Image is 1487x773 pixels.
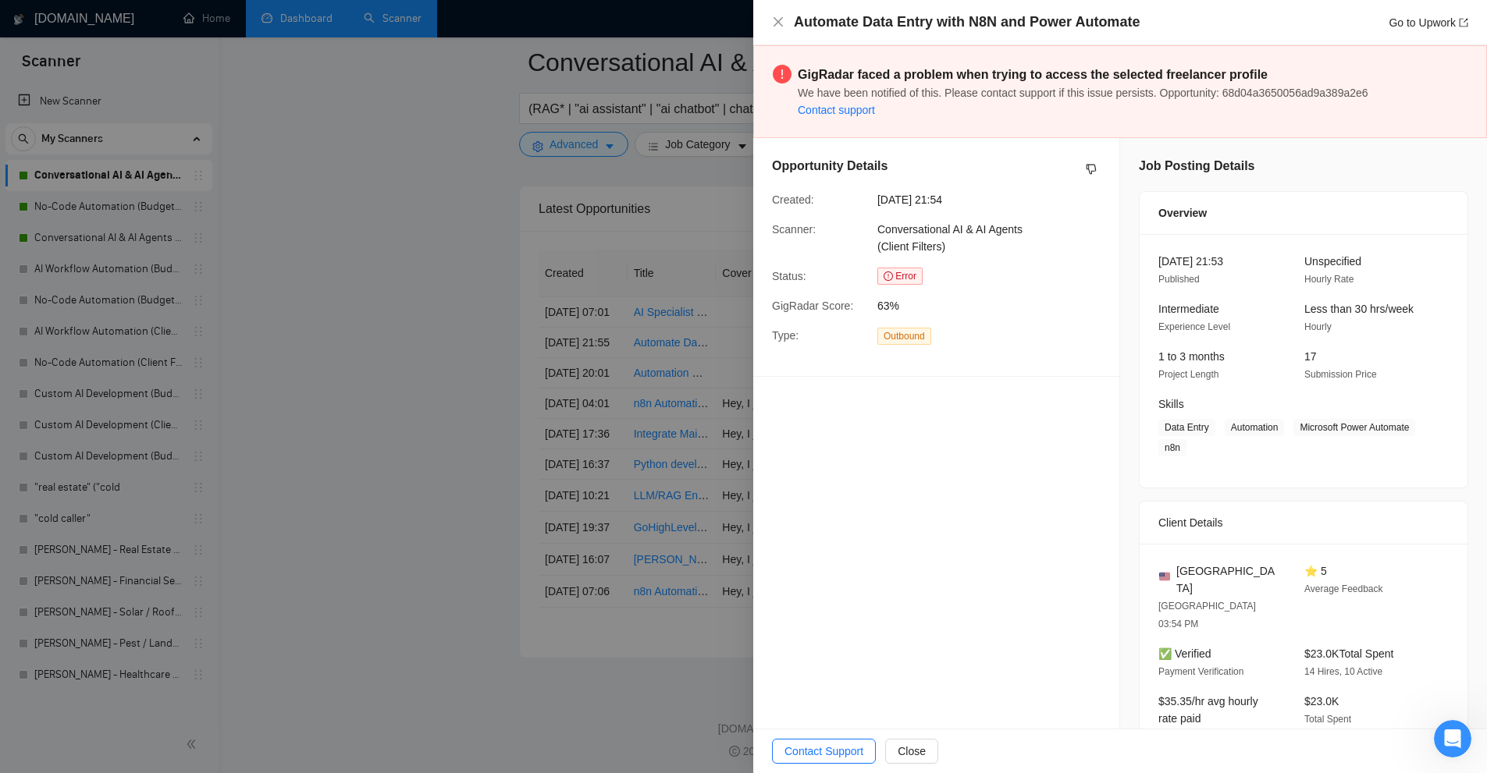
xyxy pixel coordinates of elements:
span: Error [877,268,923,285]
button: Close [885,739,938,764]
h5: Job Posting Details [1139,157,1254,176]
span: Overview [1158,204,1207,222]
span: Unspecified [1304,255,1361,268]
span: exclamation-circle [773,65,792,83]
span: ✅ Verified [1158,647,1211,660]
span: $23.0K Total Spent [1304,647,1393,660]
span: We have been notified of this. Please contact support if this issue persists. Opportunity: 68d04a... [798,87,1368,99]
strong: GigRadar faced a problem when trying to access the selected freelancer profile [798,68,1268,81]
span: Data Entry [1158,419,1215,436]
button: Close [772,16,784,29]
span: Status: [772,270,806,282]
a: Go to Upworkexport [1389,16,1468,29]
span: Outbound [877,328,931,345]
span: exclamation-circle [884,271,893,281]
span: 63% [877,297,1112,314]
span: Experience Level [1158,321,1230,332]
span: Hourly [1304,321,1332,332]
span: Payment Verification [1158,666,1243,677]
span: Less than 30 hrs/week [1304,303,1414,315]
span: Skills [1158,398,1184,410]
span: Average Feedback [1304,583,1383,594]
span: Published [1158,274,1200,285]
span: $23.0K [1304,695,1339,707]
span: Hourly Rate [1304,274,1354,285]
span: 1 to 3 months [1158,350,1225,363]
span: Microsoft Power Automate [1293,419,1415,436]
span: $35.35/hr avg hourly rate paid [1158,695,1258,725]
button: Contact Support [772,739,876,764]
span: dislike [1086,163,1097,176]
span: ⭐ 5 [1304,565,1327,577]
a: Contact support [798,104,875,116]
span: Close [898,743,926,760]
h4: Automate Data Entry with N8N and Power Automate [794,12,1140,32]
span: Scanner: [772,223,816,236]
span: [DATE] 21:53 [1158,255,1223,268]
img: 🇺🇸 [1159,571,1170,582]
span: 14 Hires, 10 Active [1304,666,1382,677]
span: [DATE] 21:54 [877,191,1112,208]
span: Created: [772,193,814,206]
span: Automation [1225,419,1285,436]
span: Conversational AI & AI Agents (Client Filters) [877,223,1023,253]
span: GigRadar Score: [772,300,853,312]
span: [GEOGRAPHIC_DATA] 03:54 PM [1158,601,1256,629]
span: Project Length [1158,369,1218,380]
div: Client Details [1158,502,1449,544]
span: n8n [1158,439,1186,456]
h5: Opportunity Details [772,157,888,176]
span: Total Spent [1304,714,1351,725]
span: Intermediate [1158,303,1219,315]
span: Submission Price [1304,369,1377,380]
span: 17 [1304,350,1317,363]
iframe: Intercom live chat [1434,720,1471,757]
button: dislike [1082,160,1101,179]
span: Type: [772,329,799,342]
span: export [1459,18,1468,27]
span: [GEOGRAPHIC_DATA] [1176,562,1279,597]
span: Contact Support [784,743,863,760]
span: close [772,16,784,28]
